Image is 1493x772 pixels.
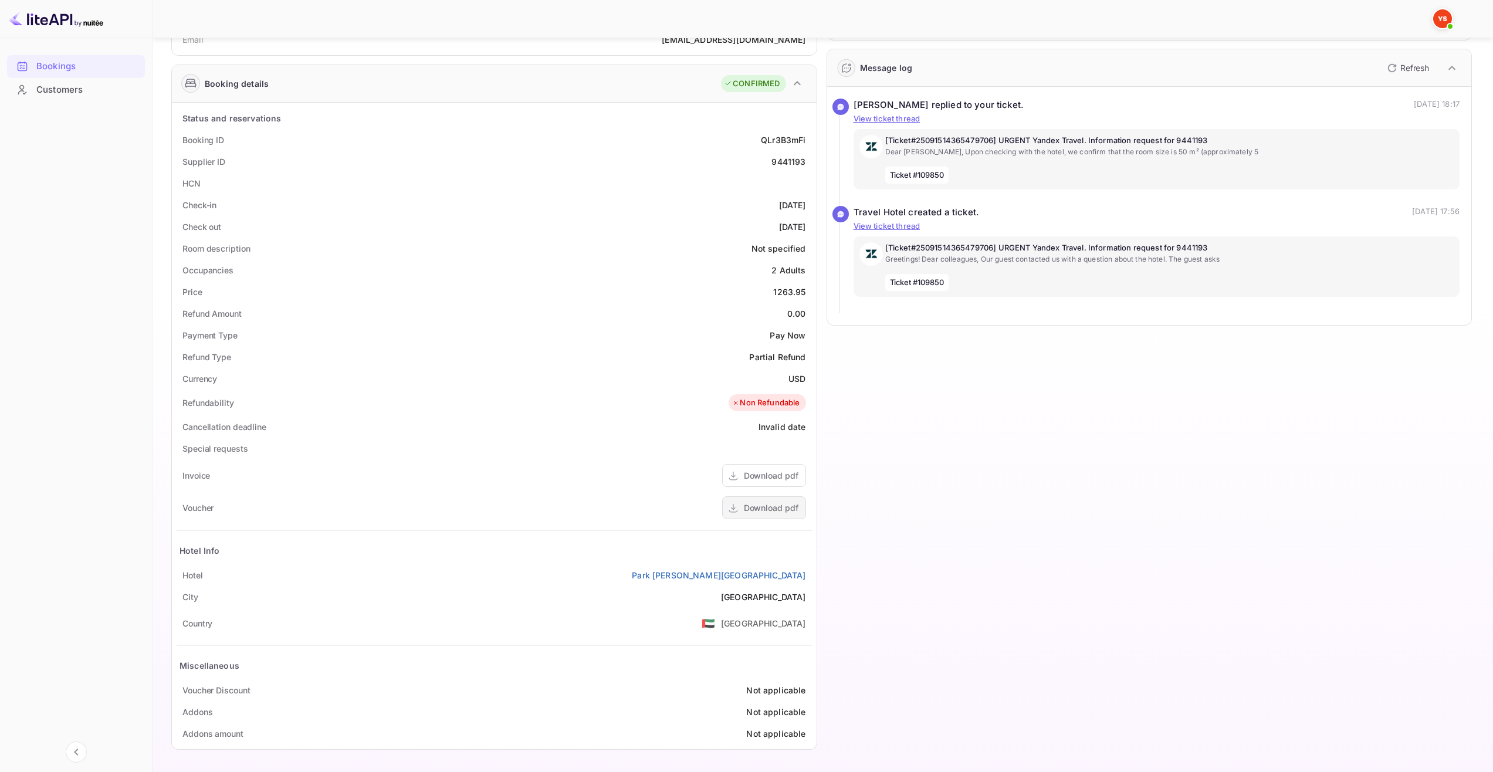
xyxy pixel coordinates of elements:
[7,55,145,77] a: Bookings
[885,254,1454,265] p: Greetings! Dear colleagues, Our guest contacted us with a question about the hotel. The guest asks
[182,684,250,696] div: Voucher Discount
[182,264,233,276] div: Occupancies
[1400,62,1429,74] p: Refresh
[180,544,220,557] div: Hotel Info
[854,206,980,219] div: Travel Hotel created a ticket.
[662,33,805,46] div: [EMAIL_ADDRESS][DOMAIN_NAME]
[182,242,250,255] div: Room description
[182,33,203,46] div: Email
[632,569,805,581] a: Park [PERSON_NAME][GEOGRAPHIC_DATA]
[1433,9,1452,28] img: Yandex Support
[721,591,806,603] div: [GEOGRAPHIC_DATA]
[787,307,806,320] div: 0.00
[9,9,103,28] img: LiteAPI logo
[788,373,805,385] div: USD
[749,351,805,363] div: Partial Refund
[885,135,1454,147] p: [Ticket#25091514365479706] URGENT Yandex Travel. Information request for 9441193
[854,99,1024,112] div: [PERSON_NAME] replied to your ticket.
[182,177,201,189] div: HCN
[885,242,1454,254] p: [Ticket#25091514365479706] URGENT Yandex Travel. Information request for 9441193
[724,78,780,90] div: CONFIRMED
[205,77,269,90] div: Booking details
[770,329,805,341] div: Pay Now
[182,199,216,211] div: Check-in
[182,617,212,629] div: Country
[773,286,805,298] div: 1263.95
[854,221,1460,232] p: View ticket thread
[746,706,805,718] div: Not applicable
[721,617,806,629] div: [GEOGRAPHIC_DATA]
[7,55,145,78] div: Bookings
[182,286,202,298] div: Price
[182,442,248,455] div: Special requests
[859,135,883,158] img: AwvSTEc2VUhQAAAAAElFTkSuQmCC
[779,199,806,211] div: [DATE]
[1412,206,1460,219] p: [DATE] 17:56
[771,155,805,168] div: 9441193
[182,221,221,233] div: Check out
[182,569,203,581] div: Hotel
[182,112,281,124] div: Status and reservations
[36,83,139,97] div: Customers
[859,242,883,266] img: AwvSTEc2VUhQAAAAAElFTkSuQmCC
[885,274,949,292] span: Ticket #109850
[180,659,239,672] div: Miscellaneous
[744,502,798,514] div: Download pdf
[182,727,243,740] div: Addons amount
[182,591,198,603] div: City
[7,79,145,101] div: Customers
[854,113,1460,125] p: View ticket thread
[779,221,806,233] div: [DATE]
[732,397,800,409] div: Non Refundable
[885,167,949,184] span: Ticket #109850
[182,469,210,482] div: Invoice
[182,397,234,409] div: Refundability
[182,307,242,320] div: Refund Amount
[182,351,231,363] div: Refund Type
[1414,99,1460,112] p: [DATE] 18:17
[885,147,1454,157] p: Dear [PERSON_NAME], Upon checking with the hotel, we confirm that the room size is 50 m² (approxi...
[761,134,805,146] div: QLr3B3mFi
[182,155,225,168] div: Supplier ID
[771,264,805,276] div: 2 Adults
[746,727,805,740] div: Not applicable
[182,329,238,341] div: Payment Type
[744,469,798,482] div: Download pdf
[746,684,805,696] div: Not applicable
[751,242,806,255] div: Not specified
[182,373,217,385] div: Currency
[759,421,806,433] div: Invalid date
[7,79,145,100] a: Customers
[182,421,266,433] div: Cancellation deadline
[182,134,224,146] div: Booking ID
[1380,59,1434,77] button: Refresh
[860,62,913,74] div: Message log
[182,502,214,514] div: Voucher
[66,741,87,763] button: Collapse navigation
[702,612,715,634] span: United States
[182,706,212,718] div: Addons
[36,60,139,73] div: Bookings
